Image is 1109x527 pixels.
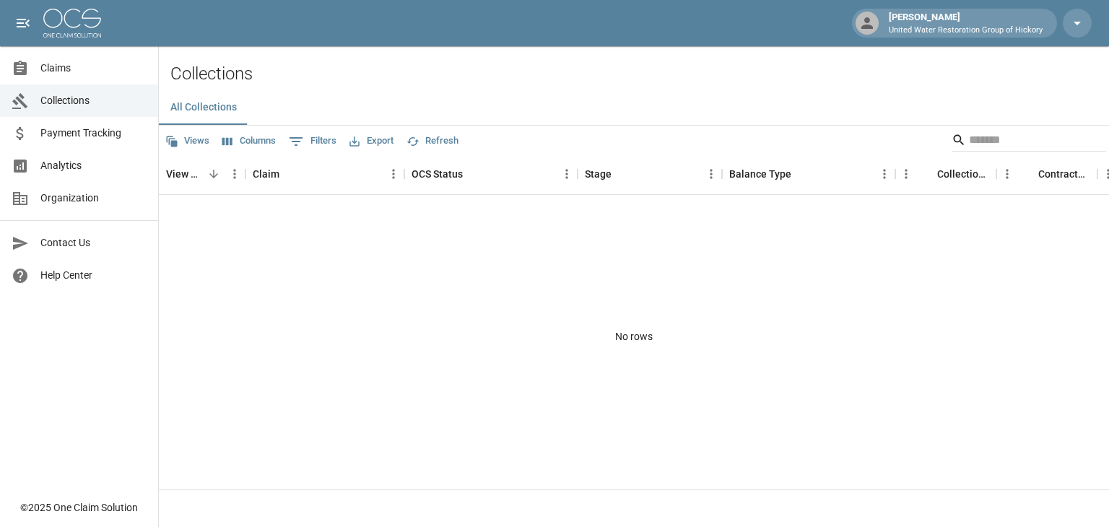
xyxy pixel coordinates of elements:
[412,154,463,194] div: OCS Status
[917,164,937,184] button: Sort
[40,158,147,173] span: Analytics
[889,25,1043,37] p: United Water Restoration Group of Hickory
[40,268,147,283] span: Help Center
[40,61,147,76] span: Claims
[159,195,1109,479] div: No rows
[883,10,1048,36] div: [PERSON_NAME]
[585,154,612,194] div: Stage
[162,130,213,152] button: Views
[224,163,245,185] button: Menu
[895,154,996,194] div: Collections Fee
[159,90,1109,125] div: dynamic tabs
[9,9,38,38] button: open drawer
[729,154,791,194] div: Balance Type
[722,154,895,194] div: Balance Type
[40,191,147,206] span: Organization
[159,154,245,194] div: View Collection
[700,163,722,185] button: Menu
[895,163,917,185] button: Menu
[40,235,147,251] span: Contact Us
[40,126,147,141] span: Payment Tracking
[612,164,632,184] button: Sort
[403,130,462,152] button: Refresh
[159,90,248,125] button: All Collections
[253,154,279,194] div: Claim
[463,164,483,184] button: Sort
[556,163,578,185] button: Menu
[170,64,1109,84] h2: Collections
[937,154,989,194] div: Collections Fee
[346,130,397,152] button: Export
[20,500,138,515] div: © 2025 One Claim Solution
[578,154,722,194] div: Stage
[791,164,812,184] button: Sort
[952,129,1106,154] div: Search
[285,130,340,153] button: Show filters
[996,154,1097,194] div: Contractor Amount
[1018,164,1038,184] button: Sort
[874,163,895,185] button: Menu
[1038,154,1090,194] div: Contractor Amount
[245,154,404,194] div: Claim
[166,154,204,194] div: View Collection
[219,130,279,152] button: Select columns
[404,154,578,194] div: OCS Status
[383,163,404,185] button: Menu
[279,164,300,184] button: Sort
[40,93,147,108] span: Collections
[43,9,101,38] img: ocs-logo-white-transparent.png
[204,164,224,184] button: Sort
[996,163,1018,185] button: Menu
